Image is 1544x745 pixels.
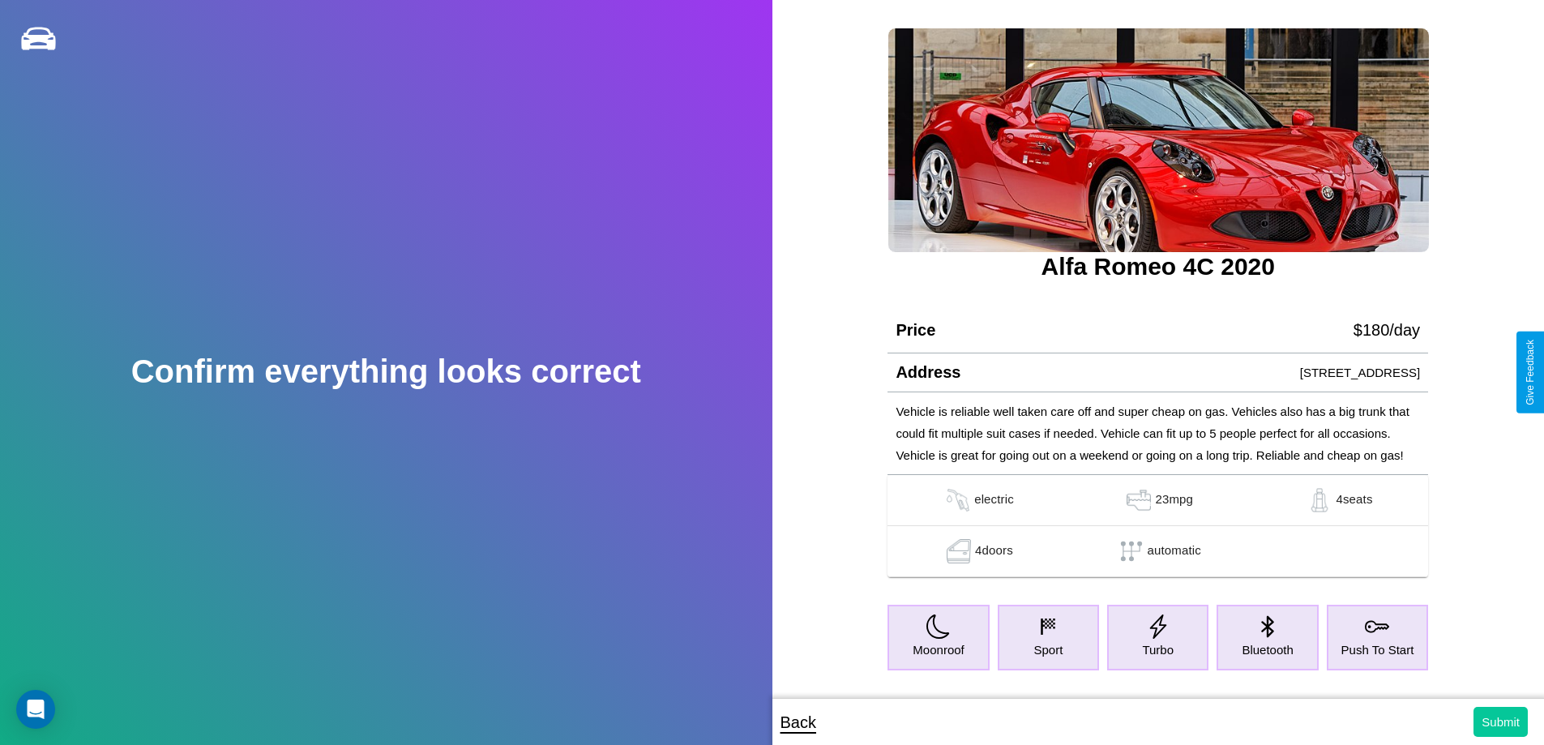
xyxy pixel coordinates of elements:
table: simple table [887,475,1428,577]
p: Push To Start [1341,639,1414,661]
h3: Alfa Romeo 4C 2020 [887,253,1428,280]
p: 23 mpg [1155,488,1193,512]
h4: Address [896,363,960,382]
h4: Price [896,321,935,340]
p: 4 seats [1336,488,1372,512]
img: gas [1303,488,1336,512]
p: Vehicle is reliable well taken care off and super cheap on gas. Vehicles also has a big trunk tha... [896,400,1420,466]
img: gas [942,488,974,512]
p: Bluetooth [1242,639,1293,661]
p: Moonroof [913,639,964,661]
p: Turbo [1142,639,1174,661]
div: Open Intercom Messenger [16,690,55,729]
p: $ 180 /day [1354,315,1420,345]
p: 4 doors [975,539,1013,563]
p: automatic [1148,539,1201,563]
p: Back [781,708,816,737]
p: [STREET_ADDRESS] [1300,362,1420,383]
h2: Confirm everything looks correct [131,353,641,390]
img: gas [1123,488,1155,512]
p: electric [974,488,1014,512]
p: Sport [1033,639,1063,661]
div: Give Feedback [1525,340,1536,405]
img: gas [943,539,975,563]
button: Submit [1473,707,1528,737]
